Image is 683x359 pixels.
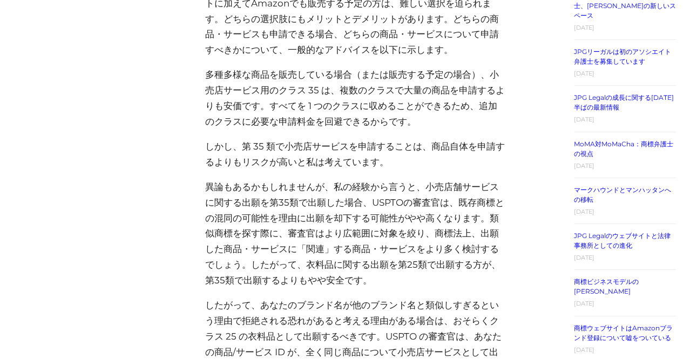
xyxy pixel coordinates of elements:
a: 商標ビジネスモデルの[PERSON_NAME] [574,277,639,295]
font: しかし、第 35 類で小売店サービスを申請することは、商品自体を申請するよりもリスクが高いと私は考えています。 [205,141,504,167]
font: [DATE] [574,254,594,261]
font: [DATE] [574,24,594,31]
a: JPGリーガルは初のアソシエイト弁護士を募集しています [574,48,671,65]
font: [DATE] [574,116,594,123]
a: MoMA対MoMaCha：商標弁護士の視点 [574,140,673,158]
a: マークハウンドとマンハッタンへの移転 [574,186,671,204]
font: [DATE] [574,70,594,77]
font: [DATE] [574,346,594,354]
font: 異論もあるかもしれませんが、私の経験から言うと、小売店舗サービスに関する出願を第35類で出願した場合、USPTOの審査官は、既存商標との混同の可能性を理由に出願を却下する可能性がやや高くなります... [205,181,504,286]
a: JPG Legalの成長に関する[DATE]半ばの最新情報 [574,93,674,111]
font: 多種多様な商品を販売している場合（または販売する予定の場合）、小売店サービス用のクラス 35 は、複数のクラスで大量の商品を申請するよりも安価です。すべてを 1 つのクラスに収めることができるた... [205,69,504,127]
font: [DATE] [574,162,594,170]
a: 商標ウェブサイトはAmazonブランド登録について嘘をついている [574,324,673,342]
font: [DATE] [574,300,594,307]
font: [DATE] [574,208,594,215]
a: JPG Legalのウェブサイトと法律事務所としての進化 [574,232,671,249]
